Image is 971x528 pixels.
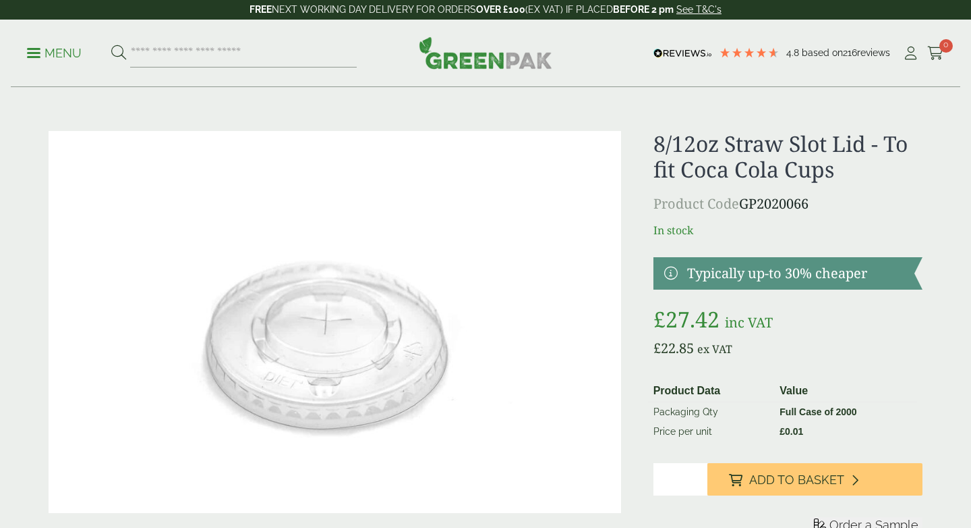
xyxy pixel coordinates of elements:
[725,313,773,332] span: inc VAT
[648,422,775,442] td: Price per unit
[653,305,719,334] bdi: 27.42
[653,49,712,58] img: REVIEWS.io
[927,47,944,60] i: Cart
[249,4,272,15] strong: FREE
[27,45,82,61] p: Menu
[653,339,694,357] bdi: 22.85
[653,194,739,213] span: Product Code
[719,47,779,59] div: 4.79 Stars
[648,402,775,422] td: Packaging Qty
[476,4,525,15] strong: OVER £100
[49,131,621,513] img: 12oz Straw Slot Coke Cup Lid
[648,380,775,402] th: Product Data
[653,222,922,238] p: In stock
[779,406,856,417] strong: Full Case of 2000
[779,426,803,437] bdi: 0.01
[653,131,922,183] h1: 8/12oz Straw Slot Lid - To fit Coca Cola Cups
[419,36,552,69] img: GreenPak Supplies
[802,47,843,58] span: Based on
[786,47,802,58] span: 4.8
[939,39,953,53] span: 0
[927,43,944,63] a: 0
[707,463,922,496] button: Add to Basket
[653,194,922,214] p: GP2020066
[676,4,722,15] a: See T&C's
[613,4,674,15] strong: BEFORE 2 pm
[697,342,732,357] span: ex VAT
[27,45,82,59] a: Menu
[653,305,666,334] span: £
[779,426,785,437] span: £
[653,339,661,357] span: £
[857,47,890,58] span: reviews
[749,473,844,487] span: Add to Basket
[843,47,857,58] span: 216
[774,380,917,402] th: Value
[902,47,919,60] i: My Account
